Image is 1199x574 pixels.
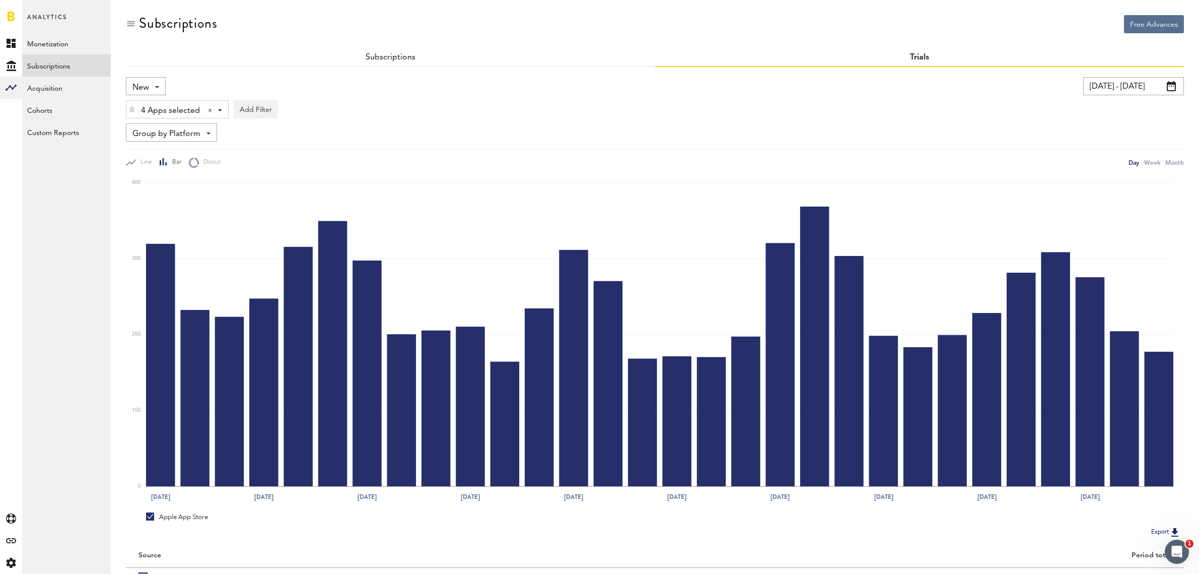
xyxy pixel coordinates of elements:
div: Apple App Store [146,513,208,522]
div: Day [1129,157,1139,168]
text: 400 [132,180,141,185]
text: [DATE] [461,492,480,501]
button: Export [1148,526,1184,539]
a: Subscriptions [366,53,415,61]
div: Month [1165,157,1184,168]
text: 100 [132,408,141,413]
button: Add Filter [234,100,278,118]
iframe: Intercom live chat [1165,540,1189,564]
button: Free Advances [1124,15,1184,33]
span: Bar [168,158,181,167]
span: Group by Platform [132,125,200,143]
text: 300 [132,256,141,261]
text: [DATE] [977,492,997,501]
text: [DATE] [358,492,377,501]
a: Subscriptions [22,54,111,77]
text: [DATE] [667,492,686,501]
div: Subscriptions [139,15,217,31]
div: Clear [208,108,212,112]
a: Acquisition [22,77,111,99]
div: Delete [126,101,137,118]
span: Analytics [27,11,67,32]
text: [DATE] [1081,492,1100,501]
img: trash_awesome_blue.svg [129,106,135,113]
text: 0 [138,484,141,489]
span: 1 [1185,540,1193,548]
text: 200 [132,332,141,337]
span: Line [136,158,152,167]
span: 4 Apps selected [141,102,200,119]
span: Support [20,7,56,16]
span: New [132,79,149,96]
a: Cohorts [22,99,111,121]
text: [DATE] [254,492,273,501]
a: Trials [910,53,929,61]
div: Period total [668,551,1172,560]
div: Week [1144,157,1160,168]
div: Source [138,551,161,560]
a: Custom Reports [22,121,111,143]
a: Monetization [22,32,111,54]
span: Donut [199,158,221,167]
text: [DATE] [564,492,583,501]
text: [DATE] [770,492,790,501]
text: [DATE] [874,492,893,501]
text: [DATE] [151,492,170,501]
img: Export [1169,526,1181,538]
